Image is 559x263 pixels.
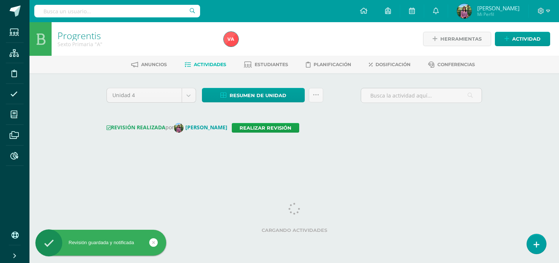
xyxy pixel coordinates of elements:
[174,124,232,131] a: [PERSON_NAME]
[57,41,215,48] div: Sexto Primaria 'A'
[369,59,410,71] a: Dosificación
[57,29,101,42] a: Progrentis
[35,239,166,246] div: Revisión guardada y notificada
[375,62,410,67] span: Dosificación
[131,59,167,71] a: Anuncios
[428,59,475,71] a: Conferencias
[57,30,215,41] h1: Progrentis
[194,62,226,67] span: Actividades
[477,4,520,12] span: [PERSON_NAME]
[314,62,351,67] span: Planificación
[106,124,165,131] strong: REVISIÓN REALIZADA
[224,32,238,47] img: 5ef59e455bde36dc0487bc51b4dad64e.png
[440,32,482,46] span: Herramientas
[202,88,305,102] a: Resumen de unidad
[477,11,520,17] span: Mi Perfil
[107,88,196,102] a: Unidad 4
[230,89,286,102] span: Resumen de unidad
[185,59,226,71] a: Actividades
[255,62,288,67] span: Estudiantes
[185,124,227,131] strong: [PERSON_NAME]
[141,62,167,67] span: Anuncios
[106,228,482,233] label: Cargando actividades
[495,32,550,46] a: Actividad
[244,59,288,71] a: Estudiantes
[306,59,351,71] a: Planificación
[437,62,475,67] span: Conferencias
[512,32,541,46] span: Actividad
[232,123,299,133] a: Realizar revisión
[423,32,491,46] a: Herramientas
[112,88,176,102] span: Unidad 4
[106,123,482,133] div: por
[34,5,200,17] input: Busca un usuario...
[457,4,472,18] img: ed5d616ba0f764b5d7c97a1e5ffb2c75.png
[361,88,482,103] input: Busca la actividad aquí...
[174,123,184,133] img: 6807c5323162acbe3edc21b6c5907a5a.png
